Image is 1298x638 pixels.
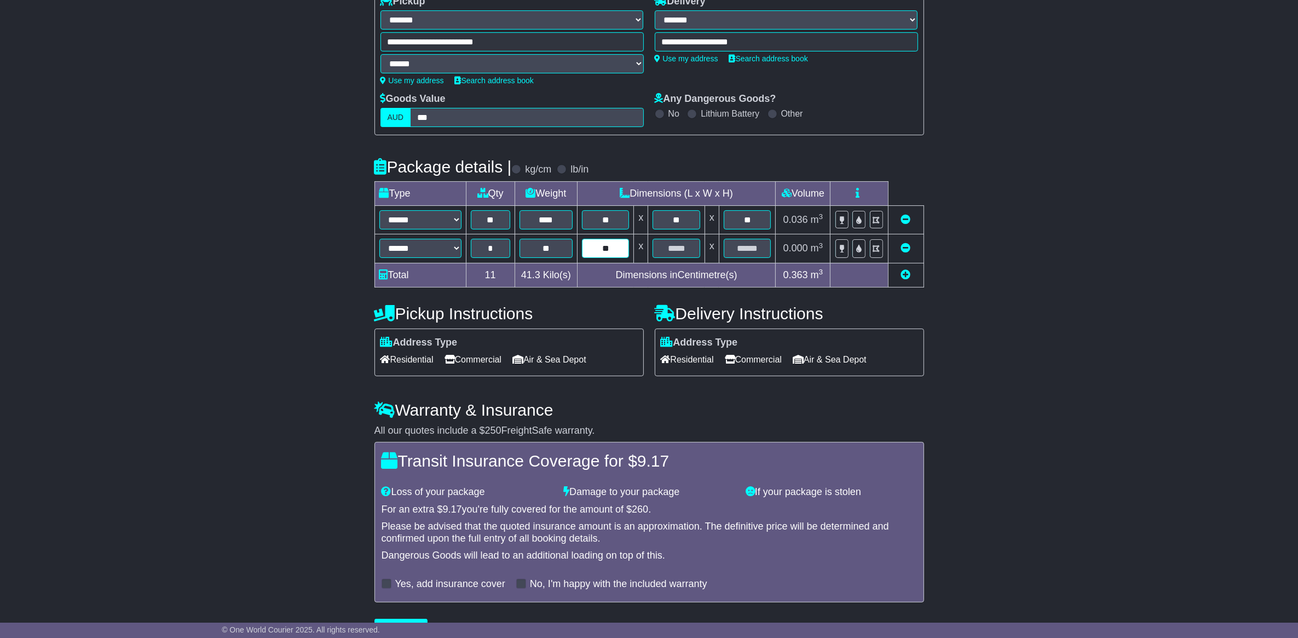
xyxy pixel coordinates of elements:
h4: Package details | [374,158,512,176]
td: 11 [466,263,515,287]
a: Remove this item [901,243,911,254]
td: Kilo(s) [515,263,577,287]
span: Commercial [725,351,782,368]
button: Get Quotes [374,619,428,638]
a: Add new item [901,269,911,280]
h4: Delivery Instructions [655,304,924,323]
td: x [705,234,719,263]
label: Goods Value [380,93,446,105]
label: Other [781,108,803,119]
span: m [811,243,823,254]
div: Damage to your package [558,486,740,498]
span: 0.000 [783,243,808,254]
label: kg/cm [525,164,551,176]
td: Weight [515,182,577,206]
div: If your package is stolen [740,486,922,498]
td: Total [374,263,466,287]
label: lb/in [570,164,589,176]
div: Please be advised that the quoted insurance amount is an approximation. The definitive price will... [382,521,917,544]
span: Residential [661,351,714,368]
label: No, I'm happy with the included warranty [530,578,707,590]
div: Dangerous Goods will lead to an additional loading on top of this. [382,550,917,562]
h4: Pickup Instructions [374,304,644,323]
a: Remove this item [901,214,911,225]
td: Qty [466,182,515,206]
span: Air & Sea Depot [512,351,586,368]
sup: 3 [819,268,823,276]
span: 9.17 [443,504,462,515]
label: Yes, add insurance cover [395,578,505,590]
h4: Warranty & Insurance [374,401,924,419]
span: m [811,269,823,280]
td: Type [374,182,466,206]
span: Residential [380,351,434,368]
td: Volume [776,182,830,206]
label: AUD [380,108,411,127]
span: © One World Courier 2025. All rights reserved. [222,625,380,634]
td: x [634,234,648,263]
label: Lithium Battery [701,108,759,119]
a: Search address book [729,54,808,63]
td: Dimensions in Centimetre(s) [577,263,776,287]
label: No [668,108,679,119]
span: 0.363 [783,269,808,280]
span: 250 [485,425,501,436]
span: 9.17 [637,452,669,470]
span: m [811,214,823,225]
span: Commercial [445,351,501,368]
div: Loss of your package [376,486,558,498]
span: 41.3 [521,269,540,280]
span: 260 [632,504,648,515]
td: Dimensions (L x W x H) [577,182,776,206]
a: Use my address [655,54,718,63]
label: Address Type [661,337,738,349]
label: Any Dangerous Goods? [655,93,776,105]
sup: 3 [819,212,823,221]
a: Search address book [455,76,534,85]
span: 0.036 [783,214,808,225]
h4: Transit Insurance Coverage for $ [382,452,917,470]
div: All our quotes include a $ FreightSafe warranty. [374,425,924,437]
sup: 3 [819,242,823,250]
td: x [634,206,648,234]
label: Address Type [380,337,458,349]
a: Use my address [380,76,444,85]
span: Air & Sea Depot [793,351,867,368]
td: x [705,206,719,234]
div: For an extra $ you're fully covered for the amount of $ . [382,504,917,516]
